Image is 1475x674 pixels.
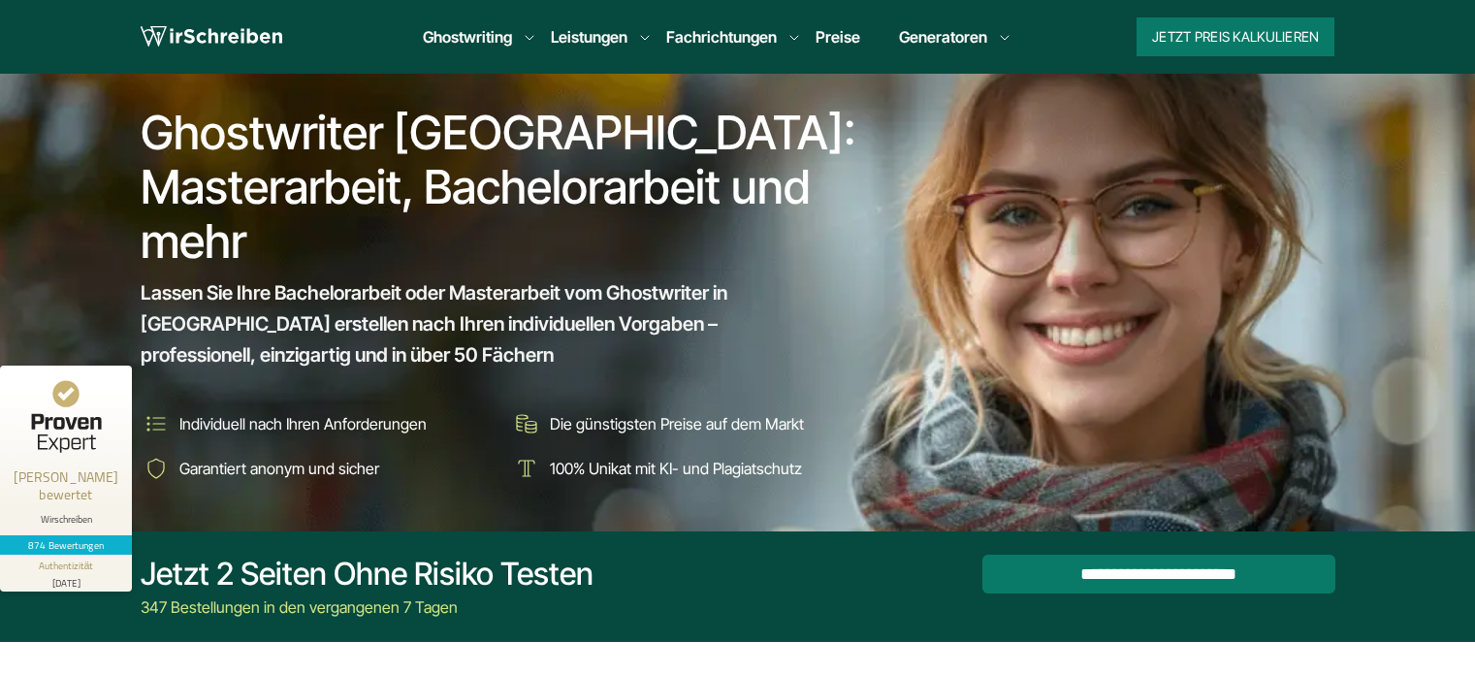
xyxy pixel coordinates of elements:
[511,408,542,439] img: Die günstigsten Preise auf dem Markt
[141,106,870,269] h1: Ghostwriter [GEOGRAPHIC_DATA]: Masterarbeit, Bachelorarbeit und mehr
[141,595,593,619] div: 347 Bestellungen in den vergangenen 7 Tagen
[141,555,593,594] div: Jetzt 2 Seiten ohne Risiko testen
[511,453,542,484] img: 100% Unikat mit KI- und Plagiatschutz
[8,573,124,588] div: [DATE]
[141,22,282,51] img: logo wirschreiben
[511,453,868,484] li: 100% Unikat mit KI- und Plagiatschutz
[141,408,497,439] li: Individuell nach Ihren Anforderungen
[141,408,172,439] img: Individuell nach Ihren Anforderungen
[423,25,512,48] a: Ghostwriting
[816,27,860,47] a: Preise
[899,25,987,48] a: Generatoren
[511,408,868,439] li: Die günstigsten Preise auf dem Markt
[1137,17,1334,56] button: Jetzt Preis kalkulieren
[8,513,124,526] div: Wirschreiben
[141,453,172,484] img: Garantiert anonym und sicher
[141,453,497,484] li: Garantiert anonym und sicher
[39,559,94,573] div: Authentizität
[551,25,627,48] a: Leistungen
[141,277,833,370] span: Lassen Sie Ihre Bachelorarbeit oder Masterarbeit vom Ghostwriter in [GEOGRAPHIC_DATA] erstellen n...
[666,25,777,48] a: Fachrichtungen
